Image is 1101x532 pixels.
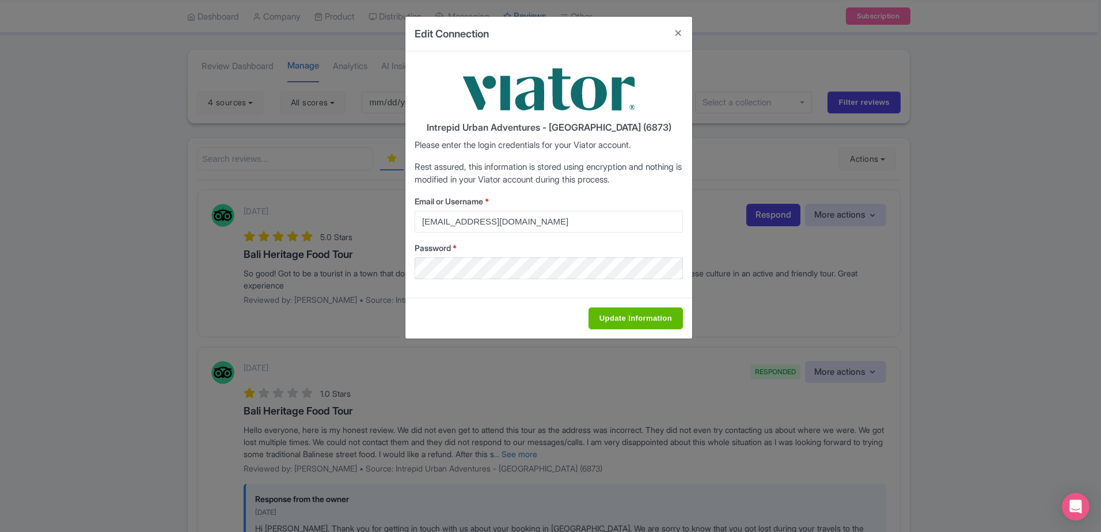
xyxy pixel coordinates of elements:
input: Update Information [589,307,683,329]
div: Open Intercom Messenger [1062,493,1089,520]
h4: Edit Connection [415,26,489,41]
button: Close [665,17,692,50]
span: Password [415,243,451,253]
p: Rest assured, this information is stored using encryption and nothing is modified in your Viator ... [415,161,683,187]
p: Please enter the login credentials for your Viator account. [415,139,683,152]
h4: Intrepid Urban Adventures - [GEOGRAPHIC_DATA] (6873) [415,123,683,133]
img: viator-9033d3fb01e0b80761764065a76b653a.png [462,60,635,118]
span: Email or Username [415,196,483,206]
